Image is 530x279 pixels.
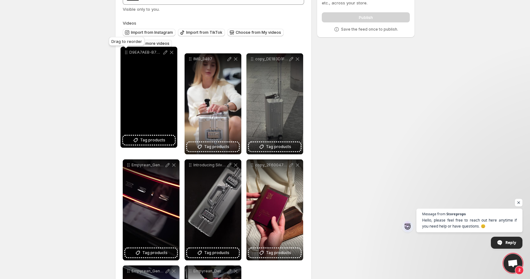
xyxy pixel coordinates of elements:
span: Videos [123,21,136,26]
span: Tag products [266,144,291,150]
p: copy_2F60047F-6030-427C-9F89-5356D80EB0F9 [255,163,288,168]
button: Import from Instagram [123,29,175,36]
span: Upload more videos [131,41,169,46]
span: Message from [422,212,445,216]
p: copy_DE183D1F-BECE-43E3-B3EA-A8E9A3EBCC69 [255,56,288,62]
p: Empyrean_Genesis_2-copy 1 [132,269,164,274]
p: Save the feed once to publish. [341,27,398,32]
div: IMG_3487Tag products [185,53,241,154]
span: Import from Instagram [131,30,173,35]
div: D9EA7AEB-B796-406B-9CC4-032A2DD44523Tag products [121,47,177,148]
p: Empyrean_Details [193,269,226,274]
span: Tag products [142,250,168,256]
button: Tag products [187,142,239,151]
a: Open chat [503,254,522,273]
span: Choose from My videos [236,30,281,35]
div: copy_DE183D1F-BECE-43E3-B3EA-A8E9A3EBCC69Tag products [246,53,303,154]
div: Empyrean_GenesisTag products [123,159,180,260]
span: Storeprops [446,212,466,216]
span: Hello, please feel free to reach out here anytime if you need help or have questions. 😊 [422,217,517,229]
span: Tag products [266,250,291,256]
div: Introducing SilverJet 10A new era of travel beginsAero-grade aluminum Designed for longevityCraft... [185,159,241,260]
p: Empyrean_Genesis [132,163,164,168]
button: Tag products [187,248,239,257]
span: 2 [515,266,524,275]
button: Tag products [123,136,175,145]
button: Upload more videos [123,40,172,47]
span: Tag products [140,137,165,143]
span: Visible only to you. [123,7,160,12]
span: Import from TikTok [186,30,222,35]
p: D9EA7AEB-B796-406B-9CC4-032A2DD44523 [129,50,162,55]
button: Choose from My videos [227,29,284,36]
p: Introducing SilverJet 10A new era of travel beginsAero-grade aluminum Designed for longevityCraft... [193,163,226,168]
span: Reply [505,237,516,248]
button: Import from TikTok [178,29,225,36]
button: Tag products [249,142,301,151]
div: copy_2F60047F-6030-427C-9F89-5356D80EB0F9Tag products [246,159,303,260]
button: Tag products [249,248,301,257]
p: IMG_3487 [193,56,226,62]
span: Tag products [204,144,229,150]
span: Tag products [204,250,229,256]
button: Tag products [125,248,177,257]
